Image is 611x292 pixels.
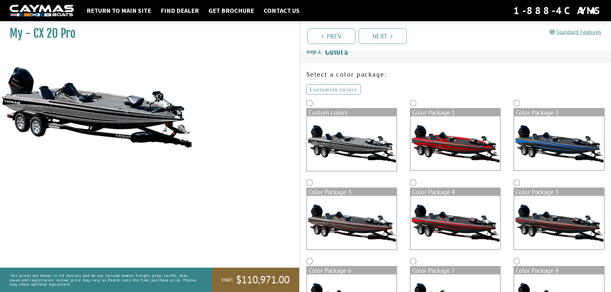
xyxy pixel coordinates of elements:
[514,267,604,274] div: Color Package 8
[10,270,198,289] p: *All prices are Retail in US Dollars and do not include dealer freight, prep, tariffs, fees, taxe...
[411,109,500,116] div: Color Package 1
[513,4,601,18] div: 1-888-4CAYMAS
[205,6,257,15] a: Get Brochure
[307,188,396,196] div: Color Package 3
[514,116,604,170] img: color_package_323.png
[307,116,396,171] img: cx-Base-Layer.png
[157,6,202,15] a: Find Dealer
[307,267,396,274] div: Color Package 6
[359,29,407,44] a: Next
[306,84,361,95] a: Customize colors
[514,188,604,196] div: Color Package 5
[411,188,500,196] div: Color Package 4
[550,28,601,36] a: Standard Features
[411,196,500,250] img: color_package_325.png
[307,29,355,44] a: Prev
[83,6,154,15] a: Return to main site
[222,277,233,283] span: MAP:
[10,5,74,17] img: white-logo-c9c8dbefe5ff5ceceb0f0178aa75bf4bb51f6bca0971e226c86eb53dfe498488.png
[307,196,396,250] img: color_package_324.png
[411,267,500,274] div: Color Package 7
[212,268,299,292] a: MAP:$110,971.00
[236,273,290,287] span: $110,971.00
[514,196,604,250] img: color_package_326.png
[307,109,396,116] div: Custom colors
[514,109,604,116] div: Color Package 2
[411,116,500,170] img: color_package_322.png
[10,26,283,41] h1: My - CX 20 Pro
[260,6,303,15] a: Contact Us
[306,70,605,79] p: Select a color package:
